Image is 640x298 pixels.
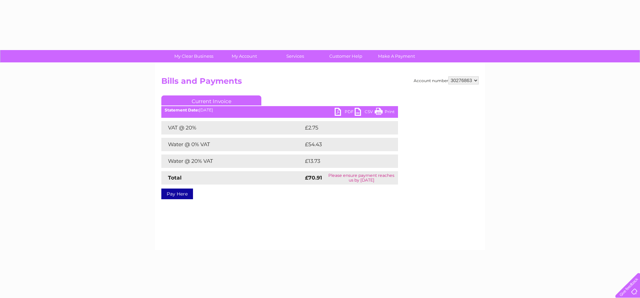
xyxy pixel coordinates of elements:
[375,108,395,117] a: Print
[325,171,398,185] td: Please ensure payment reaches us by [DATE]
[414,76,479,84] div: Account number
[161,95,261,105] a: Current Invoice
[161,155,303,168] td: Water @ 20% VAT
[305,175,322,181] strong: £70.91
[369,50,424,62] a: Make A Payment
[268,50,323,62] a: Services
[161,108,398,112] div: [DATE]
[161,121,303,134] td: VAT @ 20%
[165,107,199,112] b: Statement Date:
[318,50,373,62] a: Customer Help
[217,50,272,62] a: My Account
[168,175,182,181] strong: Total
[355,108,375,117] a: CSV
[335,108,355,117] a: PDF
[166,50,221,62] a: My Clear Business
[161,76,479,89] h2: Bills and Payments
[303,155,384,168] td: £13.73
[161,189,193,199] a: Pay Here
[303,138,385,151] td: £54.43
[303,121,382,134] td: £2.75
[161,138,303,151] td: Water @ 0% VAT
